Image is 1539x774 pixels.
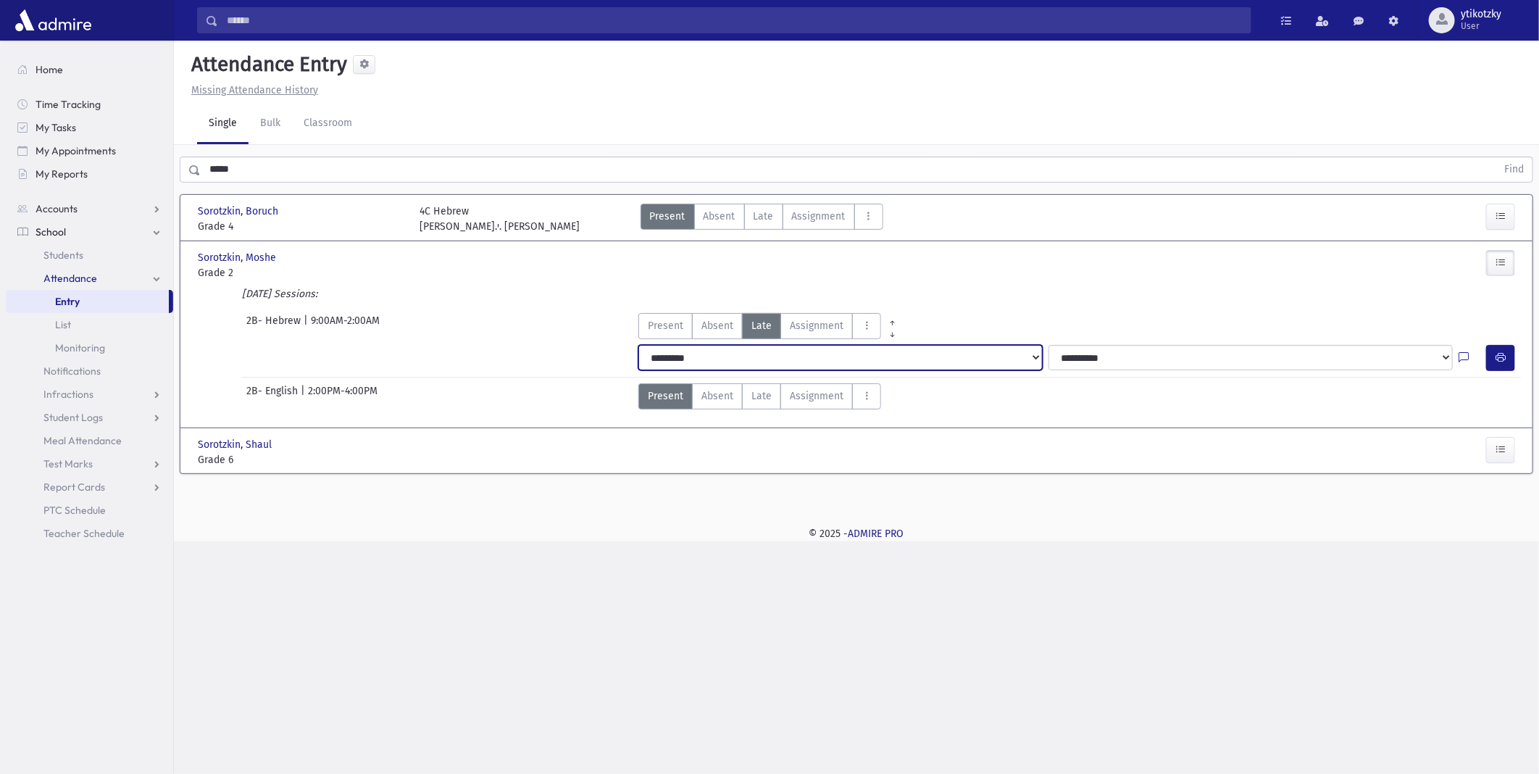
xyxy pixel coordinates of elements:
span: PTC Schedule [43,504,106,517]
span: | [301,383,308,409]
a: School [6,220,173,244]
span: Test Marks [43,457,93,470]
span: 2B- Hebrew [246,313,304,339]
span: Late [751,388,772,404]
span: Assignment [790,318,843,333]
span: ytikotzky [1461,9,1501,20]
a: Meal Attendance [6,429,173,452]
a: Notifications [6,359,173,383]
span: Students [43,249,83,262]
span: Sorotzkin, Boruch [198,204,281,219]
span: Notifications [43,365,101,378]
a: All Prior [881,313,904,325]
div: AttTypes [638,383,881,409]
span: | [304,313,311,339]
a: ADMIRE PRO [848,528,904,540]
span: Meal Attendance [43,434,122,447]
span: 2B- English [246,383,301,409]
a: Infractions [6,383,173,406]
a: PTC Schedule [6,499,173,522]
span: 9:00AM-2:00AM [311,313,380,339]
span: My Appointments [36,144,116,157]
span: Grade 6 [198,452,405,467]
a: My Appointments [6,139,173,162]
a: Missing Attendance History [185,84,318,96]
a: Bulk [249,104,292,144]
div: © 2025 - [197,526,1516,541]
span: Infractions [43,388,93,401]
span: Entry [55,295,80,308]
a: Student Logs [6,406,173,429]
span: My Tasks [36,121,76,134]
a: Time Tracking [6,93,173,116]
a: My Tasks [6,116,173,139]
a: Test Marks [6,452,173,475]
span: Time Tracking [36,98,101,111]
span: Assignment [790,388,843,404]
a: Entry [6,290,169,313]
span: Late [754,209,774,224]
span: Present [648,318,683,333]
span: Present [650,209,685,224]
span: User [1461,20,1501,32]
a: List [6,313,173,336]
span: Absent [701,388,733,404]
span: Student Logs [43,411,103,424]
span: Accounts [36,202,78,215]
span: Late [751,318,772,333]
img: AdmirePro [12,6,95,35]
span: Sorotzkin, Moshe [198,250,279,265]
span: Attendance [43,272,97,285]
span: My Reports [36,167,88,180]
span: Assignment [792,209,846,224]
a: Accounts [6,197,173,220]
a: Report Cards [6,475,173,499]
span: Sorotzkin, Shaul [198,437,275,452]
a: My Reports [6,162,173,186]
div: AttTypes [641,204,883,234]
span: Home [36,63,63,76]
span: Grade 2 [198,265,405,280]
a: Monitoring [6,336,173,359]
a: Classroom [292,104,364,144]
span: 2:00PM-4:00PM [308,383,378,409]
span: Grade 4 [198,219,405,234]
a: Teacher Schedule [6,522,173,545]
span: List [55,318,71,331]
a: Single [197,104,249,144]
a: Home [6,58,173,81]
span: Monitoring [55,341,105,354]
u: Missing Attendance History [191,84,318,96]
div: 4C Hebrew [PERSON_NAME].י. [PERSON_NAME] [420,204,580,234]
a: All Later [881,325,904,336]
span: Report Cards [43,480,105,494]
div: AttTypes [638,313,904,339]
span: Present [648,388,683,404]
i: [DATE] Sessions: [242,288,317,300]
span: Absent [704,209,735,224]
span: School [36,225,66,238]
span: Teacher Schedule [43,527,125,540]
input: Search [218,7,1251,33]
a: Students [6,244,173,267]
a: Attendance [6,267,173,290]
span: Absent [701,318,733,333]
h5: Attendance Entry [185,52,347,77]
button: Find [1496,157,1532,182]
